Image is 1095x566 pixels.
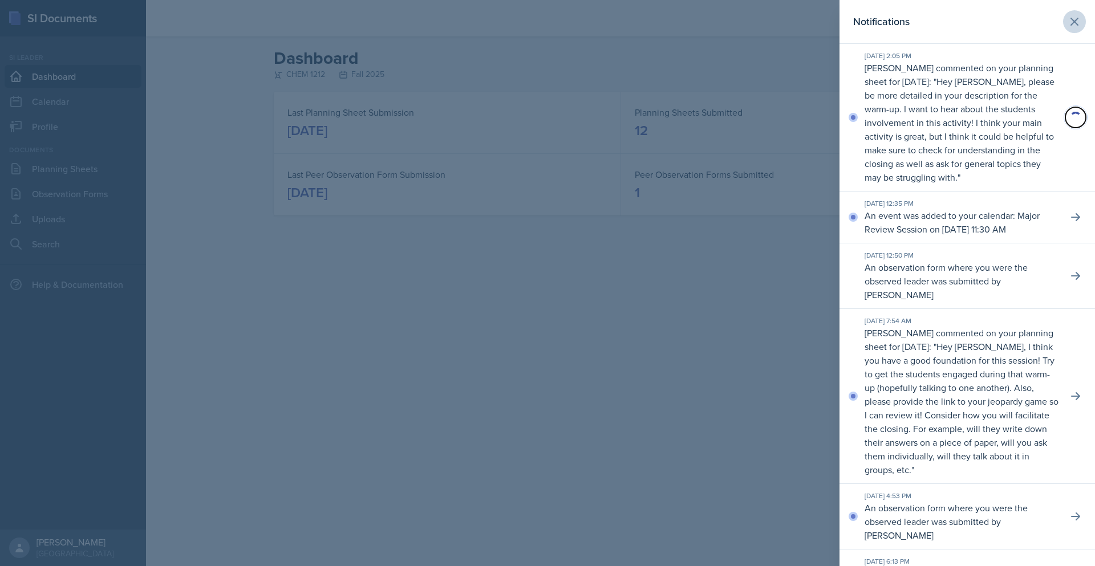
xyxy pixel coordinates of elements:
[865,75,1055,184] p: Hey [PERSON_NAME], please be more detailed in your description for the warm-up. I want to hear ab...
[865,501,1058,542] p: An observation form where you were the observed leader was submitted by [PERSON_NAME]
[865,250,1058,260] div: [DATE] 12:50 PM
[865,316,1058,326] div: [DATE] 7:54 AM
[865,51,1058,61] div: [DATE] 2:05 PM
[853,14,910,30] h2: Notifications
[865,61,1058,184] p: [PERSON_NAME] commented on your planning sheet for [DATE]: " "
[865,326,1058,477] p: [PERSON_NAME] commented on your planning sheet for [DATE]: " "
[865,198,1058,209] div: [DATE] 12:35 PM
[865,260,1058,302] p: An observation form where you were the observed leader was submitted by [PERSON_NAME]
[865,340,1058,476] p: Hey [PERSON_NAME], I think you have a good foundation for this session! Try to get the students e...
[865,209,1058,236] p: An event was added to your calendar: Major Review Session on [DATE] 11:30 AM
[865,491,1058,501] div: [DATE] 4:53 PM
